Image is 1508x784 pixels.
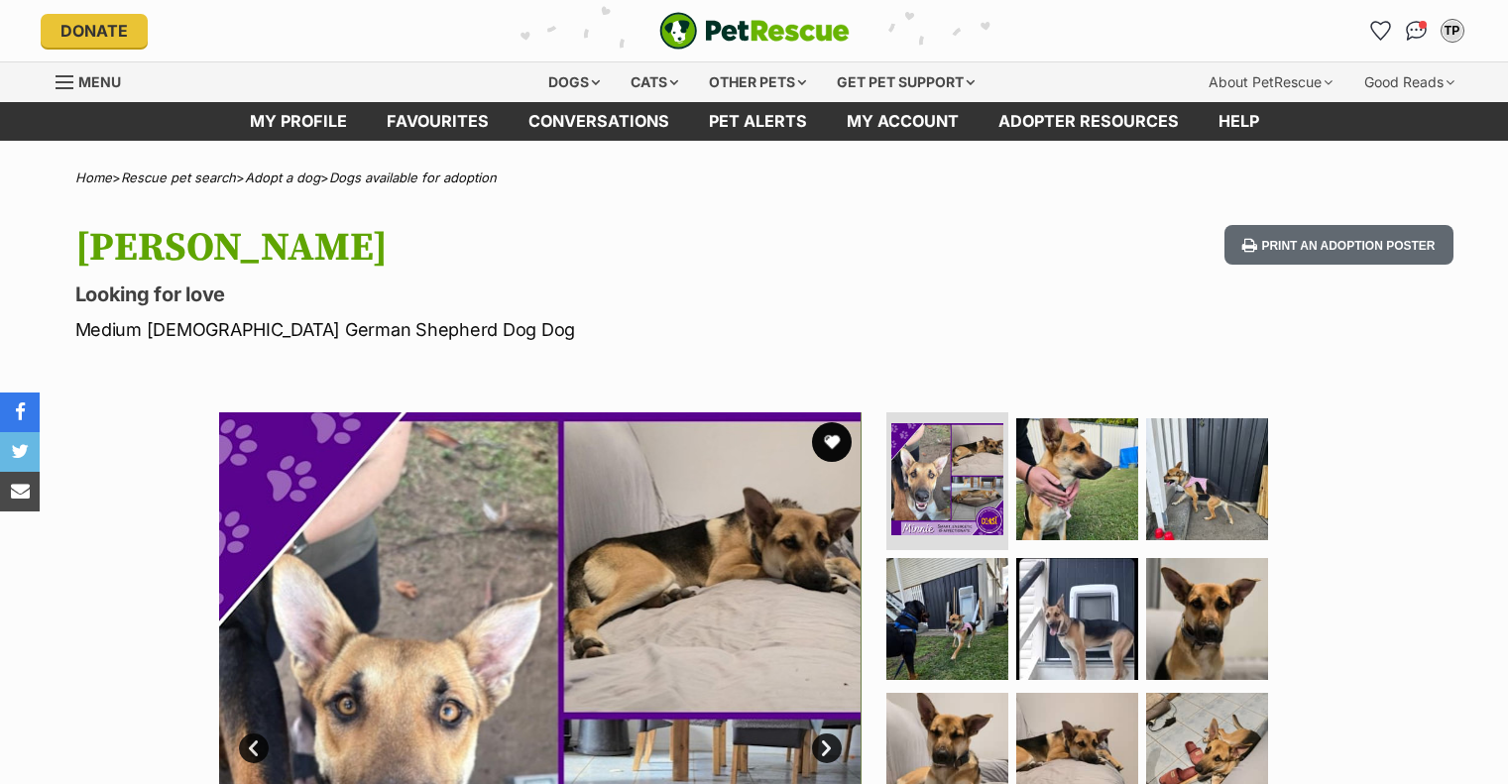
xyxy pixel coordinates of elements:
div: > > > [26,170,1483,185]
img: logo-e224e6f780fb5917bec1dbf3a21bbac754714ae5b6737aabdf751b685950b380.svg [659,12,850,50]
img: Photo of Minnie [1016,418,1138,540]
a: My profile [230,102,367,141]
a: PetRescue [659,12,850,50]
a: Rescue pet search [121,169,236,185]
a: Favourites [1365,15,1397,47]
button: Print an adoption poster [1224,225,1452,266]
a: Home [75,169,112,185]
div: Dogs [534,62,614,102]
h1: [PERSON_NAME] [75,225,914,271]
a: Favourites [367,102,509,141]
a: Adopter resources [979,102,1199,141]
a: Prev [239,733,269,763]
button: favourite [812,422,852,462]
p: Looking for love [75,280,914,308]
div: Get pet support [823,62,988,102]
img: chat-41dd97257d64d25036548639549fe6c8038ab92f7586957e7f3b1b290dea8141.svg [1406,21,1427,41]
img: Photo of Minnie [1146,418,1268,540]
img: Photo of Minnie [1146,558,1268,680]
img: Photo of Minnie [886,558,1008,680]
button: My account [1437,15,1468,47]
div: Other pets [695,62,820,102]
img: Photo of Minnie [891,423,1003,535]
a: My account [827,102,979,141]
a: Menu [56,62,135,98]
div: TP [1443,21,1462,41]
a: Help [1199,102,1279,141]
a: conversations [509,102,689,141]
span: Menu [78,73,121,90]
a: Donate [41,14,148,48]
a: Dogs available for adoption [329,169,497,185]
p: Medium [DEMOGRAPHIC_DATA] German Shepherd Dog Dog [75,316,914,343]
a: Pet alerts [689,102,827,141]
div: About PetRescue [1195,62,1346,102]
div: Cats [617,62,692,102]
ul: Account quick links [1365,15,1468,47]
div: Good Reads [1350,62,1468,102]
a: Conversations [1401,15,1433,47]
a: Adopt a dog [245,169,320,185]
img: Photo of Minnie [1016,558,1138,680]
a: Next [812,733,842,763]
